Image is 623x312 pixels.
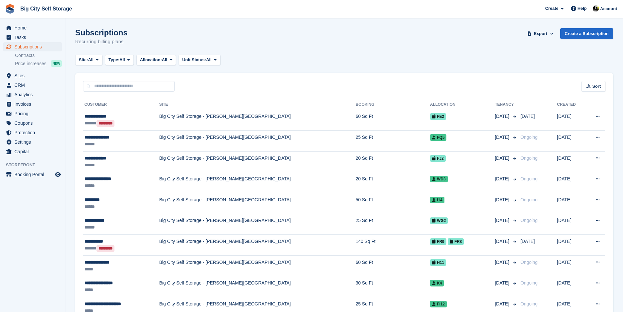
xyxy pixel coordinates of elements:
td: [DATE] [557,235,585,256]
td: [DATE] [557,276,585,297]
td: 25 Sq Ft [355,214,430,235]
span: Export [534,30,547,37]
span: All [88,57,94,63]
a: menu [3,119,62,128]
span: Settings [14,138,54,147]
span: FJ2 [430,155,446,162]
span: All [119,57,125,63]
span: Allocation: [140,57,162,63]
span: Capital [14,147,54,156]
a: menu [3,71,62,80]
th: Tenancy [495,100,518,110]
a: menu [3,147,62,156]
td: [DATE] [557,110,585,131]
span: [DATE] [495,238,511,245]
button: Site: All [75,55,102,65]
span: Storefront [6,162,65,168]
span: Ongoing [520,156,538,161]
span: Home [14,23,54,32]
span: WD3 [430,176,448,182]
div: NEW [51,60,62,67]
td: [DATE] [557,214,585,235]
span: H11 [430,259,446,266]
a: menu [3,33,62,42]
td: Big City Self Storage - [PERSON_NAME][GEOGRAPHIC_DATA] [159,276,356,297]
p: Recurring billing plans [75,38,128,46]
span: FR8 [448,238,464,245]
span: [DATE] [520,114,535,119]
span: Tasks [14,33,54,42]
td: 60 Sq Ft [355,110,430,131]
td: 50 Sq Ft [355,193,430,214]
a: Contracts [15,52,62,59]
td: Big City Self Storage - [PERSON_NAME][GEOGRAPHIC_DATA] [159,214,356,235]
a: menu [3,138,62,147]
span: CRM [14,81,54,90]
td: 20 Sq Ft [355,151,430,172]
td: Big City Self Storage - [PERSON_NAME][GEOGRAPHIC_DATA] [159,110,356,131]
img: Patrick Nevin [593,5,599,12]
span: [DATE] [495,155,511,162]
button: Allocation: All [136,55,176,65]
span: Ongoing [520,260,538,265]
button: Unit Status: All [179,55,220,65]
span: [DATE] [495,280,511,286]
span: Pricing [14,109,54,118]
span: Sites [14,71,54,80]
span: All [162,57,167,63]
span: [DATE] [495,113,511,120]
span: [DATE] [495,217,511,224]
a: menu [3,109,62,118]
h1: Subscriptions [75,28,128,37]
span: FR9 [430,238,446,245]
a: menu [3,81,62,90]
td: Big City Self Storage - [PERSON_NAME][GEOGRAPHIC_DATA] [159,151,356,172]
span: FI12 [430,301,447,307]
span: Subscriptions [14,42,54,51]
th: Created [557,100,585,110]
th: Allocation [430,100,495,110]
span: Ongoing [520,176,538,181]
span: Account [600,6,617,12]
td: Big City Self Storage - [PERSON_NAME][GEOGRAPHIC_DATA] [159,172,356,193]
span: FE2 [430,113,446,120]
span: Ongoing [520,218,538,223]
span: Price increases [15,61,46,67]
td: 30 Sq Ft [355,276,430,297]
td: [DATE] [557,131,585,152]
a: Preview store [54,171,62,178]
span: Ongoing [520,197,538,202]
th: Customer [83,100,159,110]
span: Type: [109,57,120,63]
td: [DATE] [557,193,585,214]
span: Sort [592,83,601,90]
td: 25 Sq Ft [355,131,430,152]
span: Ongoing [520,280,538,285]
span: WG2 [430,217,448,224]
th: Booking [355,100,430,110]
a: menu [3,90,62,99]
span: K4 [430,280,444,286]
span: Coupons [14,119,54,128]
span: [DATE] [495,134,511,141]
a: Price increases NEW [15,60,62,67]
td: Big City Self Storage - [PERSON_NAME][GEOGRAPHIC_DATA] [159,193,356,214]
span: Ongoing [520,301,538,306]
span: [DATE] [495,301,511,307]
span: Invoices [14,100,54,109]
a: menu [3,170,62,179]
td: Big City Self Storage - [PERSON_NAME][GEOGRAPHIC_DATA] [159,131,356,152]
td: [DATE] [557,255,585,276]
td: [DATE] [557,151,585,172]
a: menu [3,42,62,51]
span: [DATE] [495,175,511,182]
span: Analytics [14,90,54,99]
span: Unit Status: [182,57,206,63]
span: [DATE] [520,239,535,244]
span: I14 [430,197,444,203]
span: Booking Portal [14,170,54,179]
span: [DATE] [495,196,511,203]
img: stora-icon-8386f47178a22dfd0bd8f6a31ec36ba5ce8667c1dd55bd0f319d3a0aa187defe.svg [5,4,15,14]
td: 140 Sq Ft [355,235,430,256]
td: 60 Sq Ft [355,255,430,276]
